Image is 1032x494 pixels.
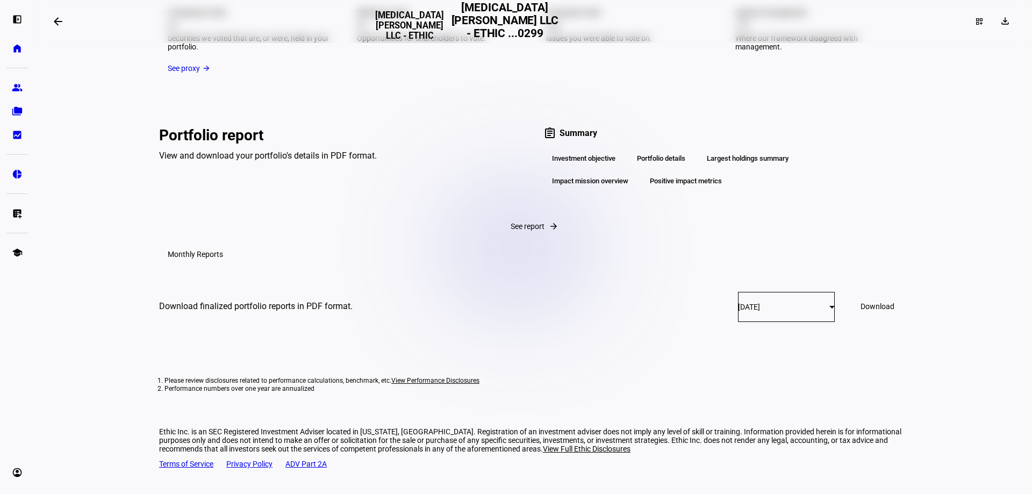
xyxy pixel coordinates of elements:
a: Terms of Service [159,460,213,468]
eth-mat-symbol: folder_copy [12,106,23,117]
h2: [MEDICAL_DATA][PERSON_NAME] LLC - ETHIC ...0299 [448,1,561,41]
li: Performance numbers over one year are annualized [164,385,902,393]
div: Portfolio report [159,127,523,144]
a: folder_copy [6,101,28,122]
eth-mat-symbol: list_alt_add [12,208,23,219]
span: [DATE] [738,303,760,311]
mat-icon: arrow_backwards [52,15,64,28]
div: Summary [543,127,907,140]
eth-mat-symbol: account_circle [12,467,23,478]
div: View and download your portfolio's details in PDF format. [159,151,523,161]
eth-mat-symbol: pie_chart [12,169,23,180]
button: See report [159,216,907,237]
div: See proxy [168,64,200,73]
eth-mat-symbol: left_panel_open [12,14,23,25]
eth-mat-symbol: home [12,43,23,54]
a: See proxy [168,64,899,73]
mat-icon: download [1000,16,1010,26]
mat-icon: assignment [543,127,556,140]
div: Positive impact metrics [641,172,730,190]
h3: [MEDICAL_DATA][PERSON_NAME] LLC - ETHIC [371,10,448,41]
div: Portfolio details [628,149,694,168]
eth-mat-symbol: group [12,82,23,93]
mat-icon: arrow_forward [549,221,558,231]
a: ADV Part 2A [285,460,327,468]
mat-icon: arrow_forward [202,64,211,73]
eth-mat-symbol: school [12,247,23,258]
a: Download [848,296,907,317]
a: pie_chart [6,163,28,185]
span: Download [861,302,894,311]
span: View Full Ethic Disclosures [543,445,630,453]
eth-mat-symbol: bid_landscape [12,130,23,140]
div: Impact mission overview [543,172,637,190]
div: Investment objective [543,149,624,168]
a: bid_landscape [6,124,28,146]
div: Largest holdings summary [698,149,797,168]
div: Ethic Inc. is an SEC Registered Investment Adviser located in [US_STATE], [GEOGRAPHIC_DATA]. Regi... [159,427,907,453]
span: See report [511,222,544,231]
li: Please review disclosures related to performance calculations, benchmark, etc. [164,377,902,385]
a: home [6,38,28,59]
h3: Monthly Reports [168,250,223,259]
a: Privacy Policy [226,460,273,468]
mat-icon: dashboard_customize [975,17,984,26]
a: group [6,77,28,98]
span: View Performance Disclosures [391,377,479,384]
div: Download finalized portfolio reports in PDF format. [159,301,533,312]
